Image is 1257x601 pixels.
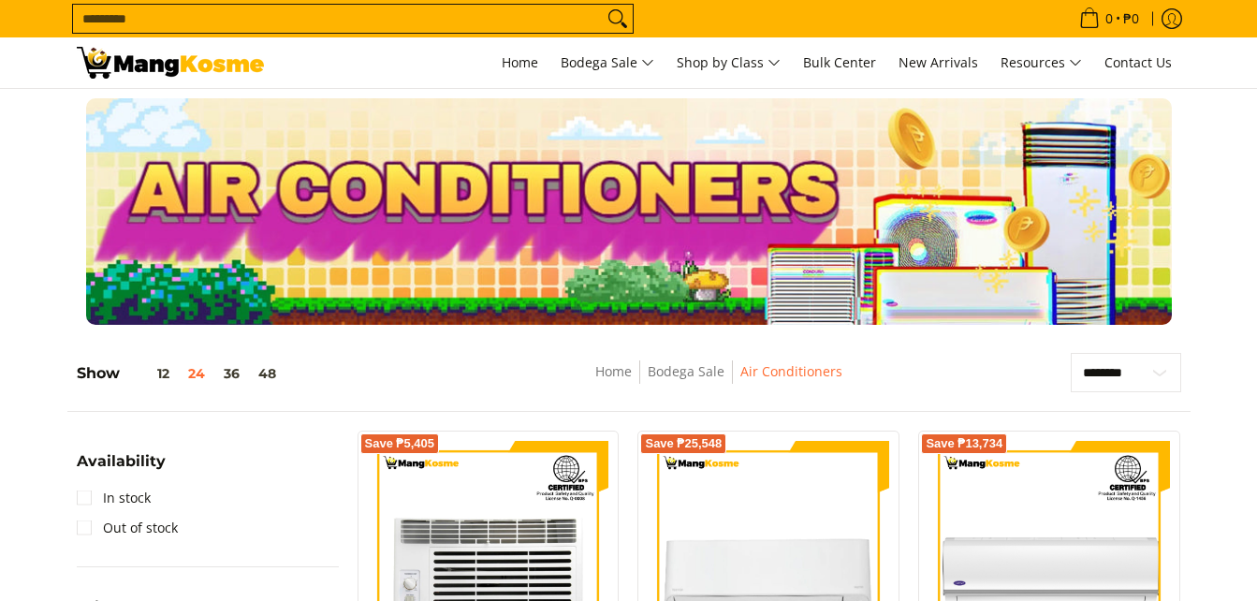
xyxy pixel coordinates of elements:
span: Save ₱13,734 [926,438,1002,449]
span: ₱0 [1120,12,1142,25]
span: 0 [1103,12,1116,25]
a: Out of stock [77,513,178,543]
summary: Open [77,454,166,483]
a: Home [595,362,632,380]
a: Resources [991,37,1091,88]
a: In stock [77,483,151,513]
span: New Arrivals [899,53,978,71]
span: Save ₱5,405 [365,438,435,449]
button: 12 [120,366,179,381]
button: 36 [214,366,249,381]
span: Home [502,53,538,71]
span: Availability [77,454,166,469]
nav: Breadcrumbs [458,360,978,403]
a: Home [492,37,548,88]
span: • [1074,8,1145,29]
a: Shop by Class [667,37,790,88]
span: Contact Us [1104,53,1172,71]
span: Bodega Sale [561,51,654,75]
button: 24 [179,366,214,381]
a: Contact Us [1095,37,1181,88]
a: New Arrivals [889,37,987,88]
a: Bodega Sale [648,362,724,380]
a: Air Conditioners [740,362,842,380]
a: Bulk Center [794,37,885,88]
nav: Main Menu [283,37,1181,88]
span: Save ₱25,548 [645,438,722,449]
button: Search [603,5,633,33]
span: Shop by Class [677,51,781,75]
a: Bodega Sale [551,37,664,88]
button: 48 [249,366,285,381]
span: Resources [1001,51,1082,75]
h5: Show [77,364,285,383]
img: Bodega Sale Aircon l Mang Kosme: Home Appliances Warehouse Sale [77,47,264,79]
span: Bulk Center [803,53,876,71]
